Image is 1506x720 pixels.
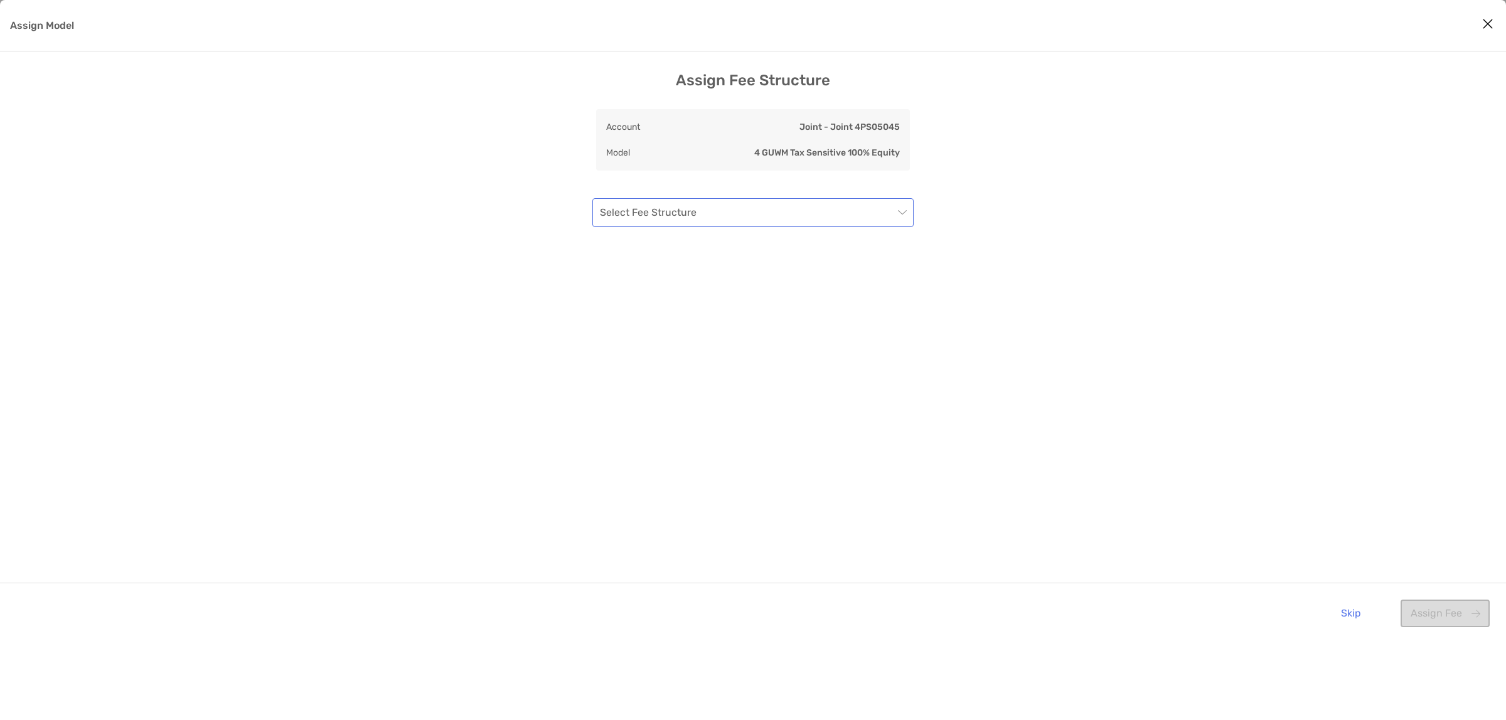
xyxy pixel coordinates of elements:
button: Close modal [1478,15,1497,34]
p: Model [606,145,630,161]
p: Account [606,119,640,135]
p: 4 GUWM Tax Sensitive 100% Equity [754,145,900,161]
p: Assign Model [10,18,74,33]
p: Joint - Joint 4PS05045 [799,119,900,135]
h3: Assign Fee Structure [676,71,830,89]
button: Skip [1331,600,1370,627]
